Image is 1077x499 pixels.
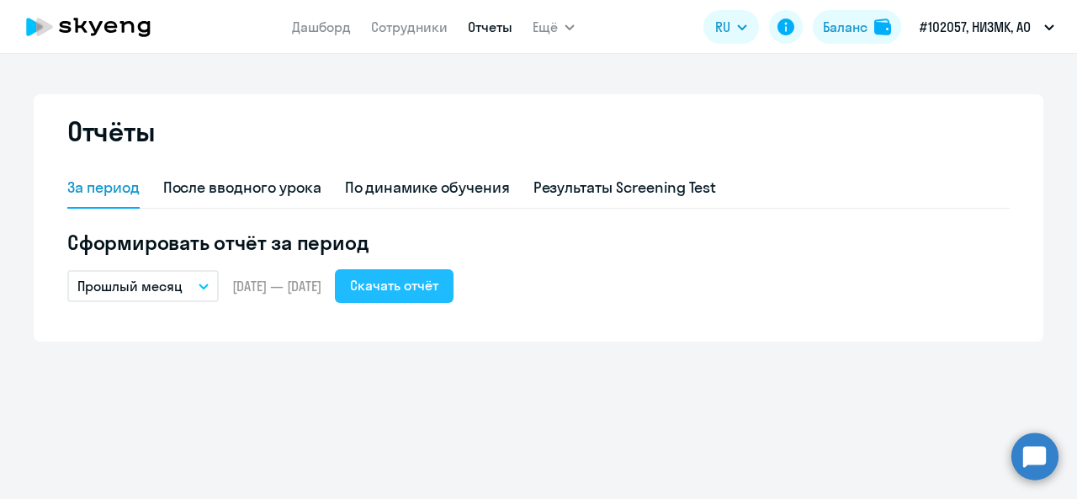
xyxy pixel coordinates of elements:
[533,10,575,44] button: Ещё
[911,7,1063,47] button: #102057, НИЗМК, АО
[350,275,438,295] div: Скачать отчёт
[232,277,321,295] span: [DATE] — [DATE]
[67,114,155,148] h2: Отчёты
[163,177,321,199] div: После вводного урока
[67,177,140,199] div: За период
[533,17,558,37] span: Ещё
[292,19,351,35] a: Дашборд
[67,270,219,302] button: Прошлый месяц
[715,17,730,37] span: RU
[371,19,448,35] a: Сотрудники
[335,269,454,303] button: Скачать отчёт
[874,19,891,35] img: balance
[67,229,1010,256] h5: Сформировать отчёт за период
[468,19,512,35] a: Отчеты
[77,276,183,296] p: Прошлый месяц
[345,177,510,199] div: По динамике обучения
[813,10,901,44] button: Балансbalance
[823,17,867,37] div: Баланс
[920,17,1031,37] p: #102057, НИЗМК, АО
[533,177,717,199] div: Результаты Screening Test
[703,10,759,44] button: RU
